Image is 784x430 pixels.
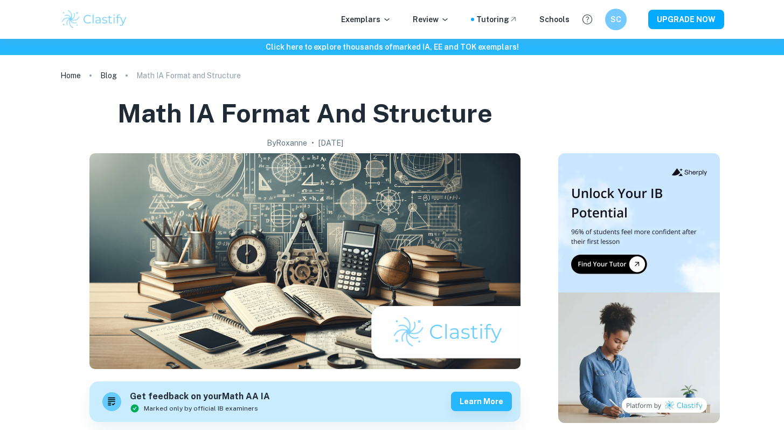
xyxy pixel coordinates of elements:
[130,390,270,404] h6: Get feedback on your Math AA IA
[311,137,314,149] p: •
[609,13,622,25] h6: SC
[2,41,782,53] h6: Click here to explore thousands of marked IA, EE and TOK exemplars !
[100,68,117,83] a: Blog
[117,96,492,131] h1: Math IA Format and Structure
[605,9,627,30] button: SC
[558,153,720,423] img: Thumbnail
[476,13,518,25] a: Tutoring
[413,13,449,25] p: Review
[89,153,521,369] img: Math IA Format and Structure cover image
[318,137,343,149] h2: [DATE]
[60,68,81,83] a: Home
[136,70,241,81] p: Math IA Format and Structure
[144,404,258,413] span: Marked only by official IB examiners
[267,137,307,149] h2: By Roxanne
[341,13,391,25] p: Exemplars
[451,392,512,411] button: Learn more
[648,10,724,29] button: UPGRADE NOW
[60,9,129,30] img: Clastify logo
[89,381,521,422] a: Get feedback on yourMath AA IAMarked only by official IB examinersLearn more
[578,10,596,29] button: Help and Feedback
[539,13,570,25] a: Schools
